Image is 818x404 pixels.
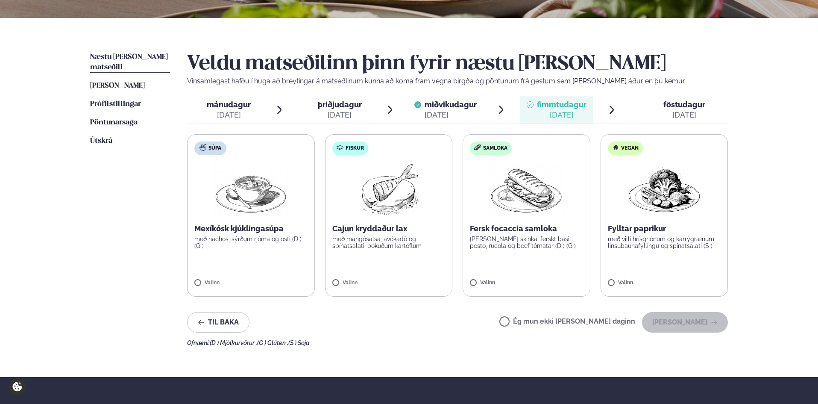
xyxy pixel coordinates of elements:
[207,110,251,120] div: [DATE]
[608,224,721,234] p: Fylltar paprikur
[210,339,257,346] span: (D ) Mjólkurvörur ,
[90,118,138,128] a: Pöntunarsaga
[470,224,583,234] p: Fersk focaccia samloka
[90,136,112,146] a: Útskrá
[474,144,481,150] img: sandwich-new-16px.svg
[90,100,141,108] span: Prófílstillingar
[90,53,168,71] span: Næstu [PERSON_NAME] matseðill
[470,236,583,249] p: [PERSON_NAME] skinka, ferskt basil pesto, rucola og beef tómatar (D ) (G )
[187,52,728,76] h2: Veldu matseðilinn þinn fyrir næstu [PERSON_NAME]
[663,110,705,120] div: [DATE]
[90,119,138,126] span: Pöntunarsaga
[9,378,26,395] a: Cookie settings
[207,100,251,109] span: mánudagur
[537,110,586,120] div: [DATE]
[187,312,249,333] button: Til baka
[213,162,288,217] img: Soup.png
[489,162,564,217] img: Panini.png
[194,224,308,234] p: Mexíkósk kjúklingasúpa
[425,100,477,109] span: miðvikudagur
[425,110,477,120] div: [DATE]
[332,224,446,234] p: Cajun kryddaður lax
[90,82,145,89] span: [PERSON_NAME]
[194,236,308,249] p: með nachos, sýrðum rjóma og osti (D ) (G )
[187,76,728,86] p: Vinsamlegast hafðu í huga að breytingar á matseðlinum kunna að koma fram vegna birgða og pöntunum...
[483,145,507,152] span: Samloka
[90,52,170,73] a: Næstu [PERSON_NAME] matseðill
[90,137,112,144] span: Útskrá
[346,145,364,152] span: Fiskur
[90,99,141,109] a: Prófílstillingar
[187,339,728,346] div: Ofnæmi:
[612,144,619,151] img: Vegan.svg
[288,339,310,346] span: (S ) Soja
[351,162,426,217] img: Fish.png
[90,81,145,91] a: [PERSON_NAME]
[663,100,705,109] span: föstudagur
[642,312,728,333] button: [PERSON_NAME]
[332,236,446,249] p: með mangósalsa, avókadó og spínatsalati, bökuðum kartöflum
[208,145,221,152] span: Súpa
[621,145,639,152] span: Vegan
[608,236,721,249] p: með villi hrísgrjónum og karrýgrænum linsubaunafyllingu og spínatsalati (S )
[199,144,206,151] img: soup.svg
[537,100,586,109] span: fimmtudagur
[627,162,702,217] img: Vegan.png
[318,100,362,109] span: þriðjudagur
[257,339,288,346] span: (G ) Glúten ,
[318,110,362,120] div: [DATE]
[337,144,343,151] img: fish.svg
